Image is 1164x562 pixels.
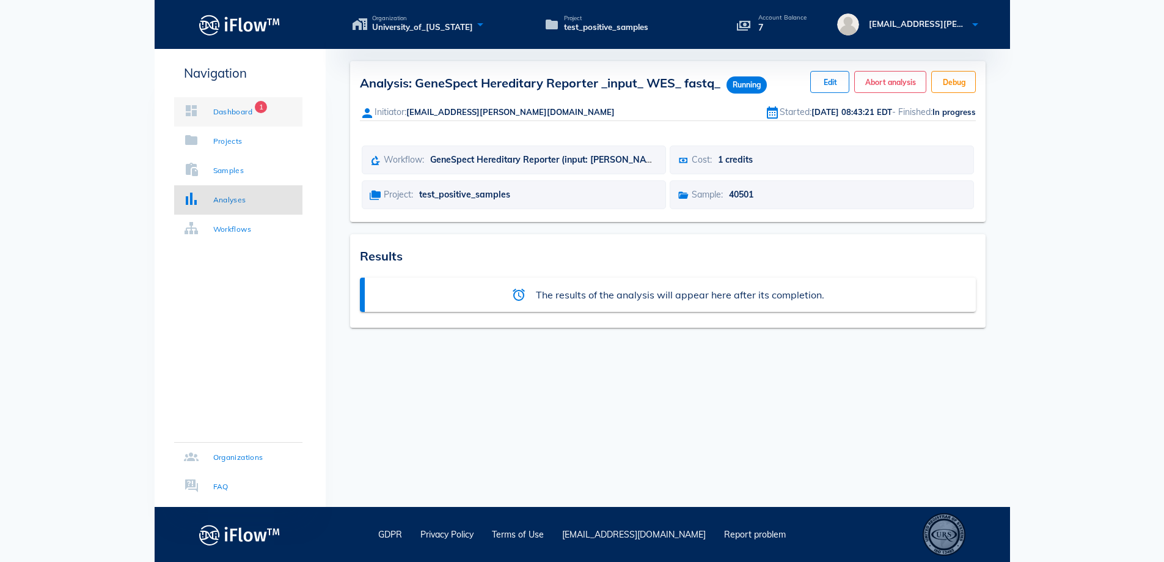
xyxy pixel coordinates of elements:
span: Edit [821,78,839,87]
a: Terms of Use [492,529,544,540]
span: 40501 [729,189,753,200]
span: [EMAIL_ADDRESS][PERSON_NAME][DOMAIN_NAME] [869,19,1079,29]
div: The results of the analysis will appear here after its completion. [536,287,824,302]
span: Sample: [692,189,723,200]
iframe: Drift Widget Chat Controller [1103,501,1149,547]
span: Debug [942,78,965,87]
span: Results [360,248,403,264]
div: FAQ [213,481,229,493]
div: Analyses [213,194,246,206]
span: Abort analysis [865,78,916,87]
span: - Finished: [892,106,932,117]
button: Abort analysis [854,71,926,93]
div: Dashboard [213,106,253,118]
span: [DATE] 08:43:21 EDT [811,107,892,117]
div: Workflows [213,223,252,235]
span: Project: [384,189,413,200]
p: Navigation [174,64,302,83]
div: Samples [213,165,244,177]
div: Organizations [213,451,263,464]
span: Organization [372,15,473,21]
span: Workflow: [384,154,424,165]
button: Debug [931,71,975,93]
a: Logo [155,11,326,39]
a: [EMAIL_ADDRESS][DOMAIN_NAME] [562,529,706,540]
span: Cost: [692,154,712,165]
span: Badge [255,101,267,113]
span: test_positive_samples [564,21,648,34]
a: Privacy Policy [420,529,474,540]
div: ISO 13485 – Quality Management System [923,513,965,556]
i: alarm [511,287,526,302]
img: avatar.16069ca8.svg [837,13,859,35]
span: test_positive_samples [419,189,510,200]
span: [EMAIL_ADDRESS][PERSON_NAME][DOMAIN_NAME] [406,107,615,117]
img: logo [199,521,280,549]
p: 7 [758,21,807,34]
p: Account Balance [758,15,807,21]
a: Report problem [724,529,786,540]
div: Projects [213,135,243,147]
span: In progress [932,107,976,117]
button: Edit [810,71,849,93]
span: GeneSpect Hereditary Reporter (input: [PERSON_NAME], fastq) [430,154,690,165]
span: University_of_[US_STATE] [372,21,473,34]
span: 1 credits [718,154,753,165]
span: Analysis: GeneSpect Hereditary Reporter _input_ WES_ fastq_ [360,75,767,91]
span: Started: [780,106,811,117]
span: Initiator: [375,106,406,117]
a: GDPR [378,529,402,540]
span: Project [564,15,648,21]
span: Running [727,76,767,94]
